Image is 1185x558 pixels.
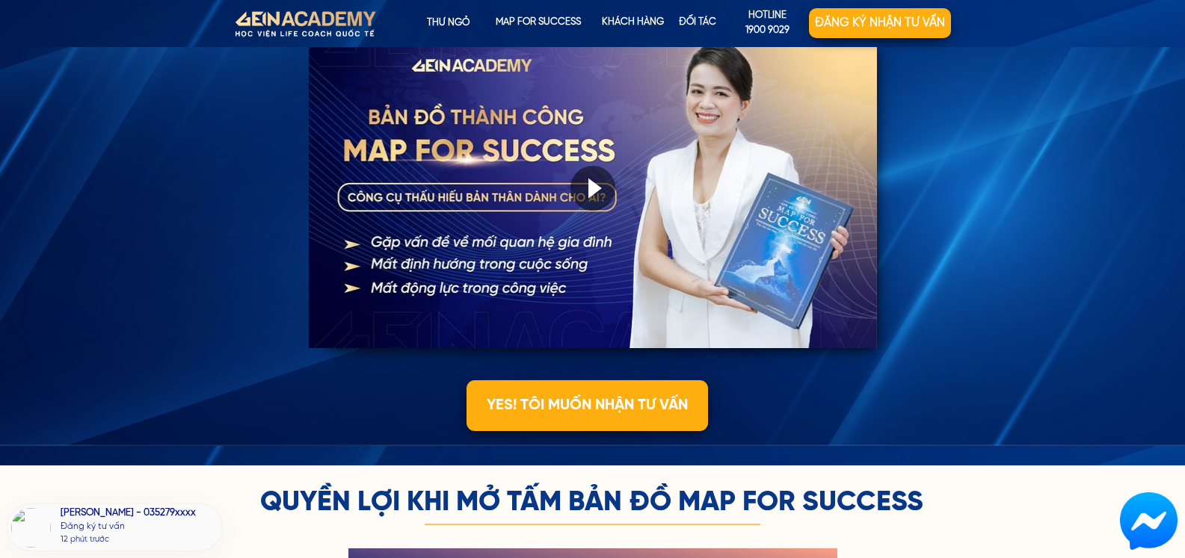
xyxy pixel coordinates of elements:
[61,533,109,547] div: 12 phút trước
[726,8,810,40] p: hotline 1900 9029
[61,508,218,521] div: [PERSON_NAME] - 035279xxxx
[597,8,670,38] p: KHÁCH HÀNG
[467,380,709,431] p: YES! TÔI MUỐN NHẬN TƯ VẤN
[191,486,991,519] h3: QUYỀN LỢI KHI MỞ TẤM BẢN ĐỒ MAP FOR SUCCESS
[61,521,218,533] div: Đăng ký tư vấn
[494,8,582,38] p: map for success
[402,8,493,38] p: Thư ngỏ
[809,8,951,38] p: Đăng ký nhận tư vấn
[726,8,810,38] a: hotline1900 9029
[664,8,732,38] p: Đối tác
